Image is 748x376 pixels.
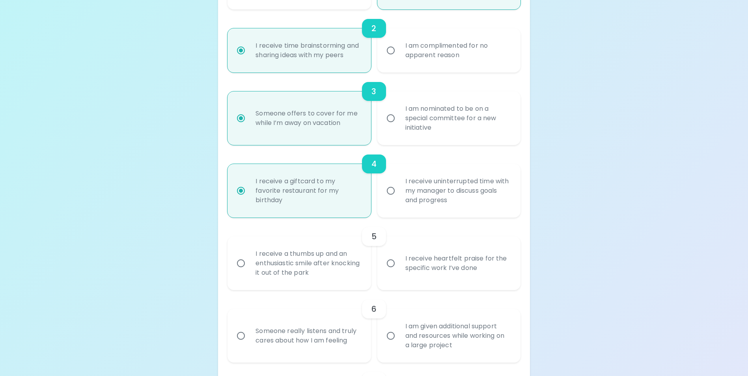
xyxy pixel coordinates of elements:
h6: 4 [371,158,377,170]
div: Someone really listens and truly cares about how I am feeling [249,317,366,355]
div: I receive a giftcard to my favorite restaurant for my birthday [249,167,366,214]
div: choice-group-check [228,9,520,73]
h6: 6 [371,303,377,315]
div: I am given additional support and resources while working on a large project [399,312,516,359]
h6: 2 [371,22,376,35]
div: choice-group-check [228,218,520,290]
div: choice-group-check [228,73,520,145]
div: I receive heartfelt praise for the specific work I’ve done [399,244,516,282]
div: I receive uninterrupted time with my manager to discuss goals and progress [399,167,516,214]
div: I am complimented for no apparent reason [399,32,516,69]
div: Someone offers to cover for me while I’m away on vacation [249,99,366,137]
div: I receive a thumbs up and an enthusiastic smile after knocking it out of the park [249,240,366,287]
div: choice-group-check [228,290,520,363]
div: choice-group-check [228,145,520,218]
h6: 3 [371,85,376,98]
div: I receive time brainstorming and sharing ideas with my peers [249,32,366,69]
h6: 5 [371,230,377,243]
div: I am nominated to be on a special committee for a new initiative [399,95,516,142]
